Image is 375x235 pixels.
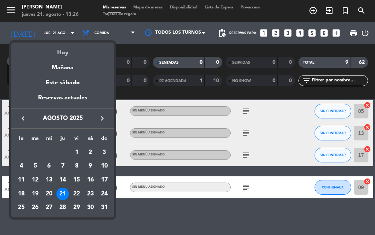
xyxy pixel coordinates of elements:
[56,174,69,186] div: 14
[28,201,42,215] td: 26 de agosto de 2025
[14,146,70,159] td: AGO.
[84,188,97,200] div: 23
[56,202,69,214] div: 28
[84,202,97,214] div: 30
[70,187,83,201] td: 22 de agosto de 2025
[15,174,27,186] div: 11
[43,188,55,200] div: 20
[15,202,27,214] div: 25
[14,173,28,187] td: 11 de agosto de 2025
[28,159,42,173] td: 5 de agosto de 2025
[83,134,97,146] th: sábado
[96,114,109,123] button: keyboard_arrow_right
[97,146,111,159] td: 3 de agosto de 2025
[70,159,83,173] td: 8 de agosto de 2025
[56,201,70,215] td: 28 de agosto de 2025
[11,73,114,93] div: Este sábado
[70,146,83,159] div: 1
[56,187,70,201] td: 21 de agosto de 2025
[29,174,41,186] div: 12
[83,159,97,173] td: 9 de agosto de 2025
[70,201,83,215] td: 29 de agosto de 2025
[29,160,41,172] div: 5
[42,187,56,201] td: 20 de agosto de 2025
[84,146,97,159] div: 2
[98,174,111,186] div: 17
[14,201,28,215] td: 25 de agosto de 2025
[29,202,41,214] div: 26
[70,188,83,200] div: 22
[56,173,70,187] td: 14 de agosto de 2025
[28,173,42,187] td: 12 de agosto de 2025
[15,188,27,200] div: 18
[56,160,69,172] div: 7
[11,58,114,73] div: Mañana
[98,160,111,172] div: 10
[70,202,83,214] div: 29
[42,159,56,173] td: 6 de agosto de 2025
[11,43,114,58] div: Hoy
[97,201,111,215] td: 31 de agosto de 2025
[84,160,97,172] div: 9
[56,188,69,200] div: 21
[98,188,111,200] div: 24
[42,201,56,215] td: 27 de agosto de 2025
[42,134,56,146] th: miércoles
[83,187,97,201] td: 23 de agosto de 2025
[70,173,83,187] td: 15 de agosto de 2025
[83,201,97,215] td: 30 de agosto de 2025
[84,174,97,186] div: 16
[19,114,27,123] i: keyboard_arrow_left
[42,173,56,187] td: 13 de agosto de 2025
[43,174,55,186] div: 13
[97,134,111,146] th: domingo
[43,160,55,172] div: 6
[70,146,83,159] td: 1 de agosto de 2025
[97,187,111,201] td: 24 de agosto de 2025
[70,174,83,186] div: 15
[98,146,111,159] div: 3
[15,160,27,172] div: 4
[14,159,28,173] td: 4 de agosto de 2025
[97,173,111,187] td: 17 de agosto de 2025
[97,159,111,173] td: 10 de agosto de 2025
[28,187,42,201] td: 19 de agosto de 2025
[98,202,111,214] div: 31
[30,114,96,123] span: agosto 2025
[11,93,114,108] div: Reservas actuales
[43,202,55,214] div: 27
[98,114,107,123] i: keyboard_arrow_right
[56,134,70,146] th: jueves
[29,188,41,200] div: 19
[70,160,83,172] div: 8
[28,134,42,146] th: martes
[14,187,28,201] td: 18 de agosto de 2025
[16,114,30,123] button: keyboard_arrow_left
[83,146,97,159] td: 2 de agosto de 2025
[56,159,70,173] td: 7 de agosto de 2025
[83,173,97,187] td: 16 de agosto de 2025
[14,134,28,146] th: lunes
[70,134,83,146] th: viernes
